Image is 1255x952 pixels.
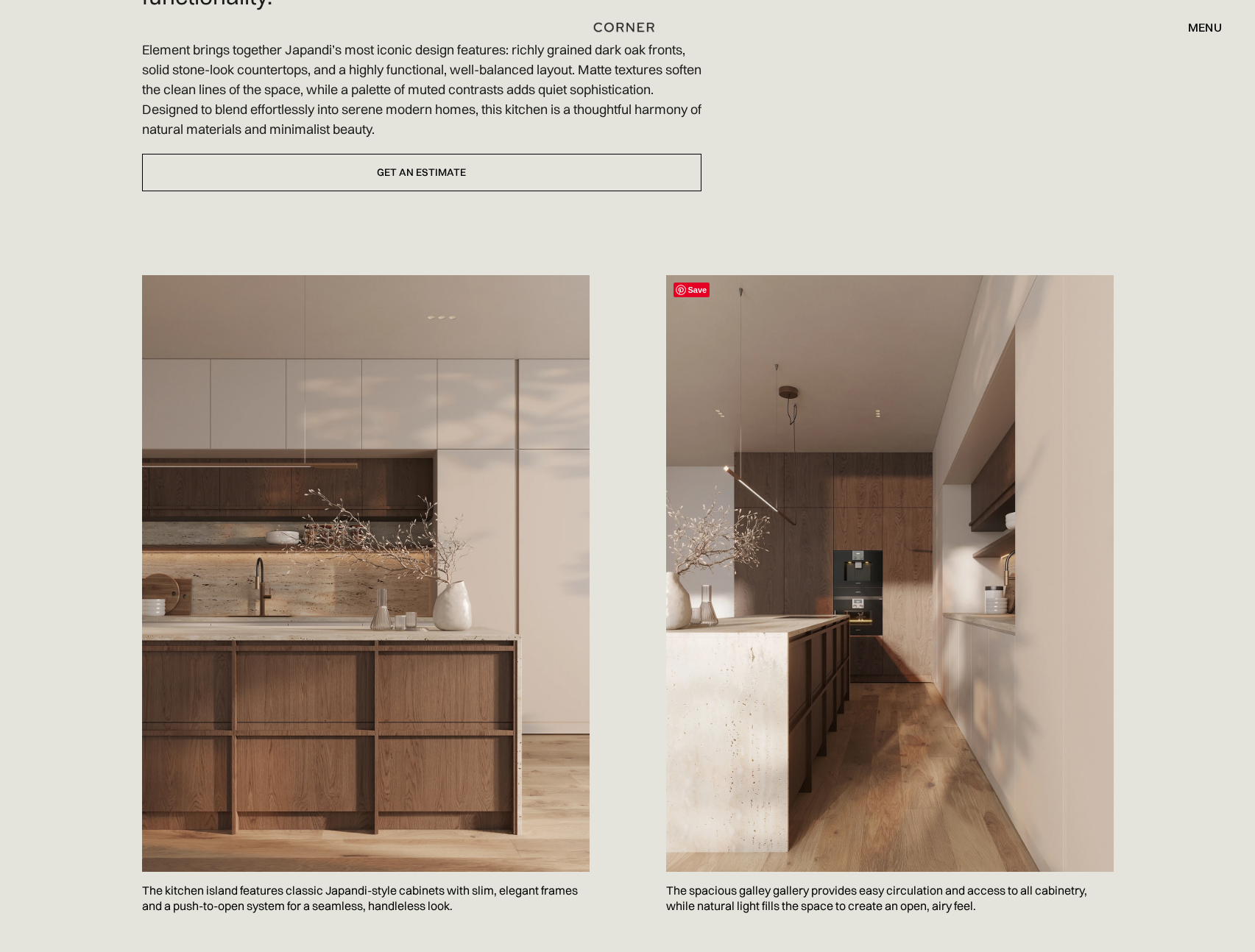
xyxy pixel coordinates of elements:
div: menu [1173,15,1222,40]
p: The spacious galley gallery provides easy circulation and access to all cabinetry, while natural ... [666,872,1114,926]
p: Element brings together Japandi’s most iconic design features: richly grained dark oak fronts, so... [142,40,701,139]
a: Get an estimate [142,154,701,191]
div: menu [1188,21,1222,33]
p: The kitchen island features classic Japandi-style cabinets with slim, elegant frames and a push-t... [142,872,590,926]
a: home [556,18,699,37]
span: Save [674,283,710,297]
